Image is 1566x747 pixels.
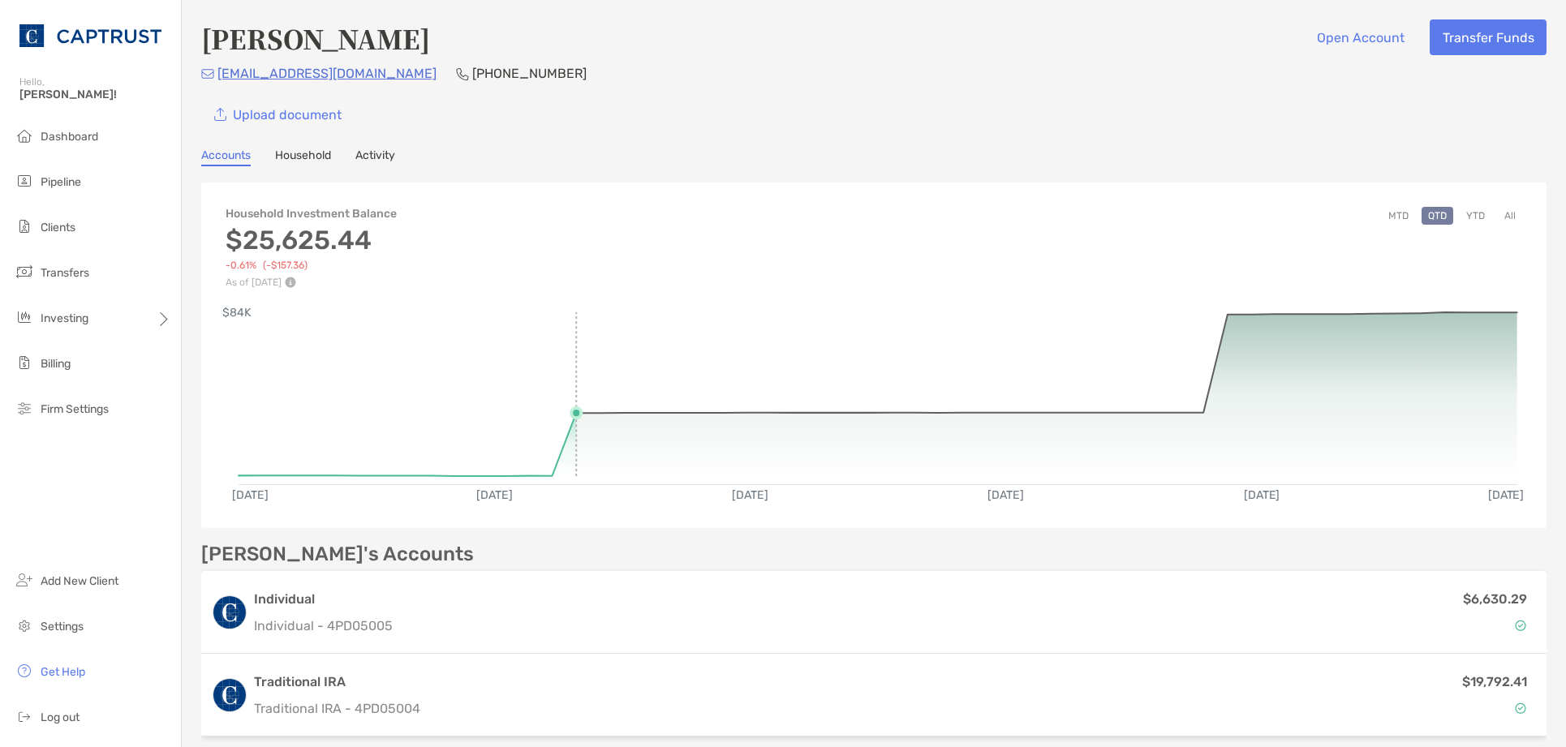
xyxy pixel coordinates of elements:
[1515,620,1526,631] img: Account Status icon
[41,175,81,189] span: Pipeline
[213,679,246,711] img: logo account
[41,221,75,234] span: Clients
[1498,207,1522,225] button: All
[15,661,34,680] img: get-help icon
[15,171,34,191] img: pipeline icon
[1460,207,1491,225] button: YTD
[41,574,118,588] span: Add New Client
[15,353,34,372] img: billing icon
[254,672,420,692] h3: Traditional IRA
[41,311,88,325] span: Investing
[1515,702,1526,714] img: Account Status icon
[1489,488,1525,502] text: [DATE]
[1382,207,1415,225] button: MTD
[41,620,84,633] span: Settings
[217,63,437,84] p: [EMAIL_ADDRESS][DOMAIN_NAME]
[201,97,354,132] a: Upload document
[201,19,430,57] h4: [PERSON_NAME]
[15,262,34,281] img: transfers icon
[285,277,296,288] img: Performance Info
[222,306,252,320] text: $84K
[226,225,397,255] h3: $25,625.44
[226,277,397,288] p: As of [DATE]
[226,207,397,221] h4: Household Investment Balance
[41,665,85,679] span: Get Help
[19,6,161,65] img: CAPTRUST Logo
[1245,488,1281,502] text: [DATE]
[41,711,80,724] span: Log out
[15,706,34,726] img: logout icon
[263,260,308,272] span: ( -$157.36 )
[988,488,1025,502] text: [DATE]
[41,402,109,416] span: Firm Settings
[355,148,395,166] a: Activity
[19,88,171,101] span: [PERSON_NAME]!
[476,488,513,502] text: [DATE]
[201,148,251,166] a: Accounts
[254,698,420,719] p: Traditional IRA - 4PD05004
[15,616,34,635] img: settings icon
[15,570,34,590] img: add_new_client icon
[232,488,269,502] text: [DATE]
[15,217,34,236] img: clients icon
[1304,19,1417,55] button: Open Account
[41,130,98,144] span: Dashboard
[41,266,89,280] span: Transfers
[1463,589,1527,609] p: $6,630.29
[254,616,393,636] p: Individual - 4PD05005
[472,63,587,84] p: [PHONE_NUMBER]
[456,67,469,80] img: Phone Icon
[15,126,34,145] img: dashboard icon
[15,398,34,418] img: firm-settings icon
[213,596,246,629] img: logo account
[275,148,331,166] a: Household
[201,69,214,79] img: Email Icon
[201,544,474,565] p: [PERSON_NAME]'s Accounts
[15,307,34,327] img: investing icon
[1430,19,1547,55] button: Transfer Funds
[41,357,71,371] span: Billing
[1462,672,1527,692] p: $19,792.41
[733,488,769,502] text: [DATE]
[254,590,393,609] h3: Individual
[226,260,256,272] span: -0.61%
[1422,207,1453,225] button: QTD
[214,108,226,122] img: button icon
